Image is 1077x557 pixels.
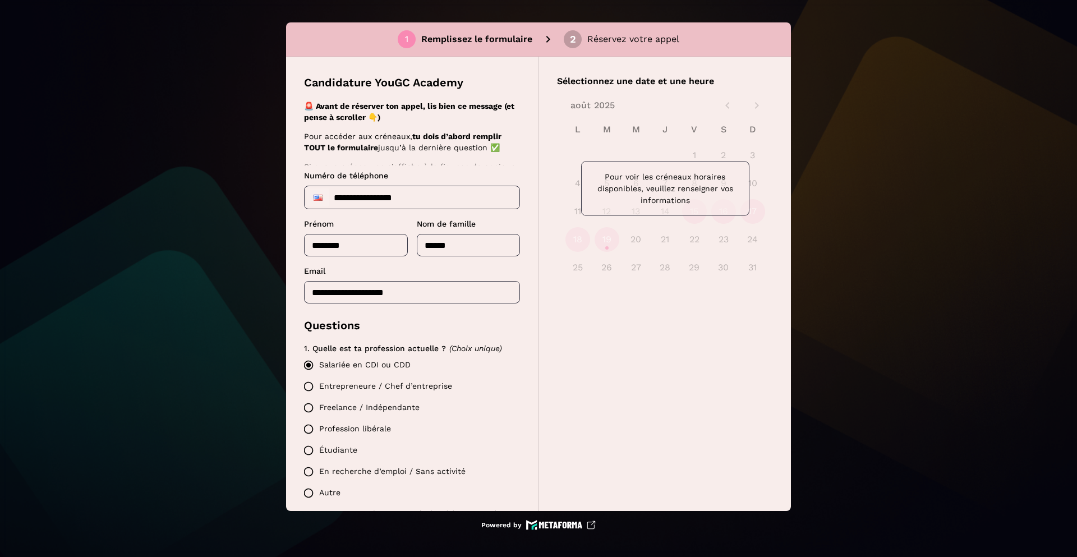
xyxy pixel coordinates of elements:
[298,397,520,418] label: Freelance / Indépendante
[587,33,679,46] p: Réservez votre appel
[298,376,520,397] label: Entrepreneure / Chef d’entreprise
[307,188,329,206] div: United States: + 1
[298,461,520,482] label: En recherche d’emploi / Sans activité
[449,344,502,353] span: (Choix unique)
[298,355,520,376] label: Salariée en CDI ou CDD
[570,34,576,44] div: 2
[298,440,520,461] label: Étudiante
[304,509,441,518] span: 2. Es-tu majeure (18 ans ou plus) ?
[298,418,520,440] label: Profession libérale
[304,344,446,353] span: 1. Quelle est ta profession actuelle ?
[304,266,325,275] span: Email
[481,521,522,530] p: Powered by
[304,131,517,153] p: Pour accéder aux créneaux, jusqu’à la dernière question ✅
[481,520,596,530] a: Powered by
[444,509,497,518] span: (Choix unique)
[405,34,408,44] div: 1
[417,219,476,228] span: Nom de famille
[304,102,514,122] strong: 🚨 Avant de réserver ton appel, lis bien ce message (et pense à scroller 👇)
[557,75,773,88] p: Sélectionnez une date et une heure
[304,161,517,183] p: Si aucun créneau ne s’affiche à la fin, pas de panique :
[304,219,334,228] span: Prénom
[591,171,740,206] p: Pour voir les créneaux horaires disponibles, veuillez renseigner vos informations
[304,75,463,90] p: Candidature YouGC Academy
[421,33,532,46] p: Remplissez le formulaire
[304,317,520,334] p: Questions
[298,482,520,504] label: Autre
[304,171,388,180] span: Numéro de téléphone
